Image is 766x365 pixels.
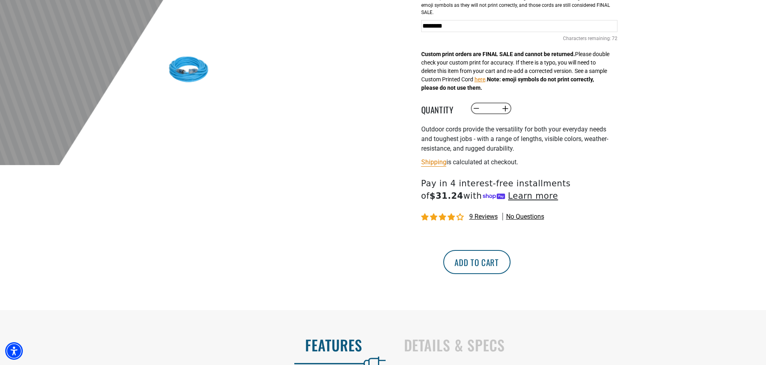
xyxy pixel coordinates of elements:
[421,125,608,152] span: Outdoor cords provide the versatility for both your everyday needs and toughest jobs - with a ran...
[469,213,498,220] span: 9 reviews
[421,20,617,32] input: Blue Cables
[17,337,362,353] h2: Features
[167,47,213,93] img: Blue
[421,76,594,91] strong: Note: emoji symbols do not print correctly, please do not use them.
[474,75,485,84] button: here
[404,337,750,353] h2: Details & Specs
[5,342,23,360] div: Accessibility Menu
[506,212,544,221] span: No questions
[421,103,461,114] label: Quantity
[421,158,446,166] a: Shipping
[421,157,617,167] div: is calculated at checkout.
[612,35,617,42] span: 72
[443,250,511,274] button: Add to cart
[421,214,465,221] span: 4.00 stars
[563,36,611,41] span: Characters remaining:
